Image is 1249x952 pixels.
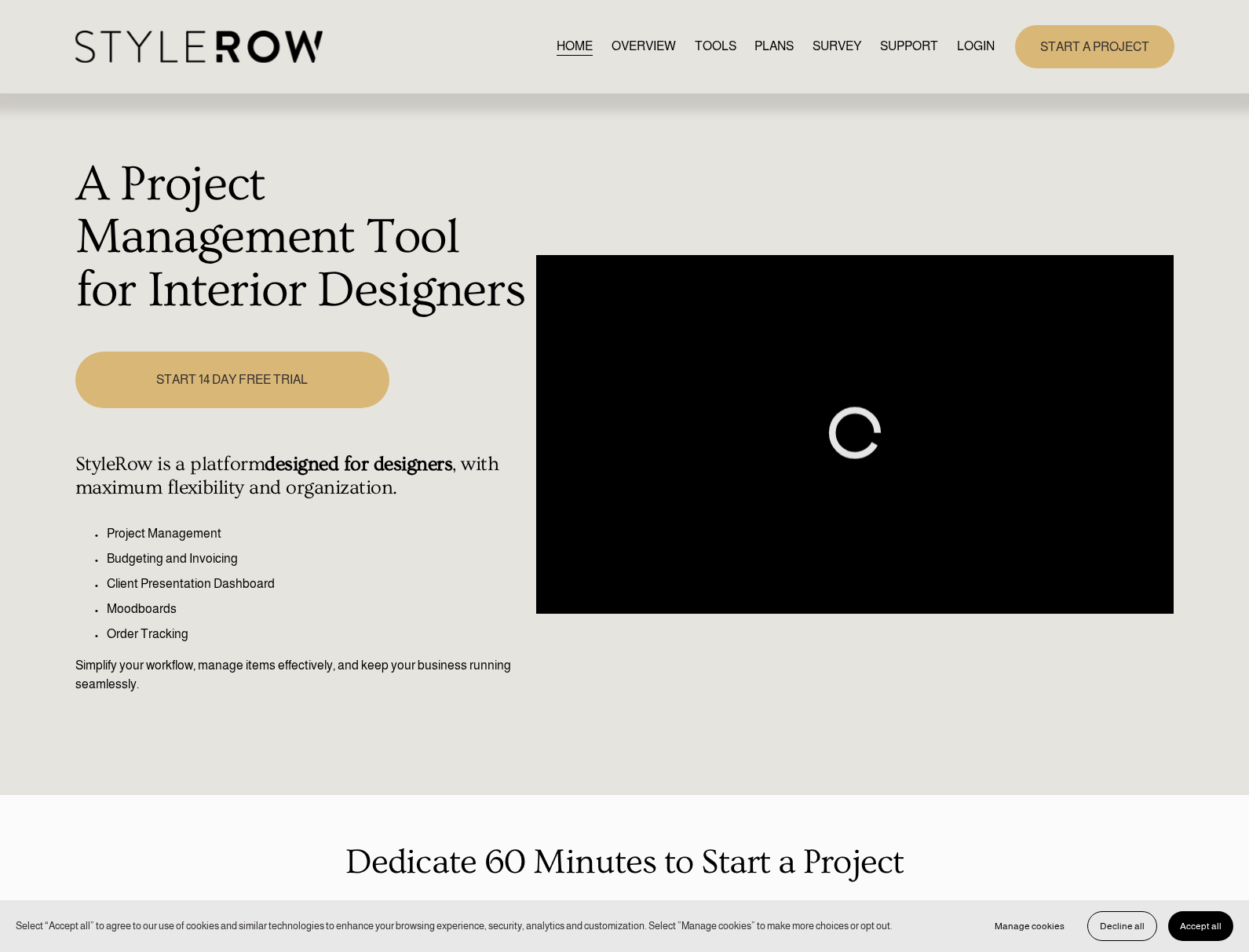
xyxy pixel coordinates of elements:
span: Decline all [1100,921,1145,932]
button: Accept all [1168,911,1233,941]
a: START A PROJECT [1015,25,1174,68]
p: Dedicate 60 Minutes to Start a Project [75,836,1174,888]
a: PLANS [754,36,794,57]
a: SURVEY [813,36,861,57]
h1: A Project Management Tool for Interior Designers [75,159,528,318]
p: Select “Accept all” to agree to our use of cookies and similar technologies to enhance your brows... [16,918,893,933]
span: Manage cookies [995,921,1065,932]
img: StyleRow [75,31,323,63]
a: TOOLS [695,36,736,57]
button: Decline all [1087,911,1157,941]
p: Moodboards [107,600,528,618]
span: Accept all [1180,921,1222,932]
a: OVERVIEW [612,36,676,57]
span: SUPPORT [880,37,938,56]
a: HOME [557,36,593,57]
p: Project Management [107,524,528,543]
a: folder dropdown [880,36,938,57]
p: Simplify your workflow, manage items effectively, and keep your business running seamlessly. [75,656,528,694]
a: LOGIN [957,36,995,57]
button: Manage cookies [983,911,1076,941]
p: Order Tracking [107,625,528,644]
h4: StyleRow is a platform , with maximum flexibility and organization. [75,453,528,500]
p: Budgeting and Invoicing [107,549,528,568]
p: Client Presentation Dashboard [107,574,528,593]
strong: designed for designers [265,453,452,476]
a: START 14 DAY FREE TRIAL [75,352,389,407]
